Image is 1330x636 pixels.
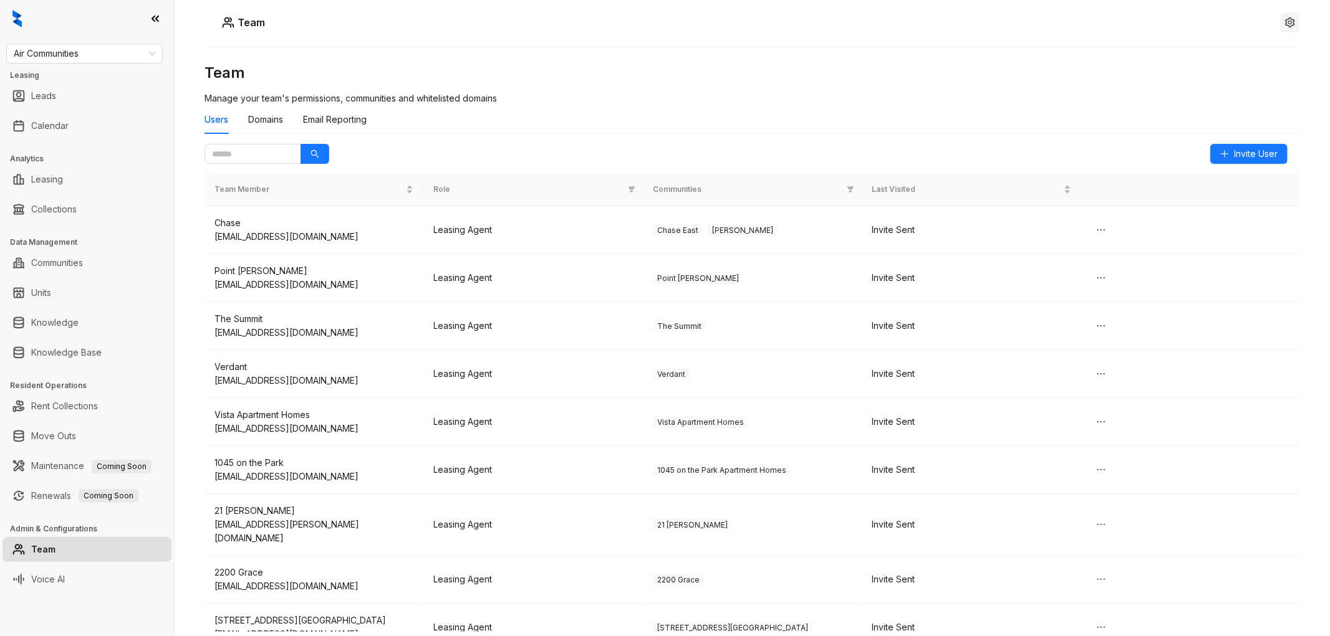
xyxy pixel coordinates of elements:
[214,579,413,593] div: [EMAIL_ADDRESS][DOMAIN_NAME]
[423,173,642,206] th: Role
[214,374,413,387] div: [EMAIL_ADDRESS][DOMAIN_NAME]
[248,113,283,126] div: Domains
[31,250,83,275] a: Communities
[1285,17,1295,27] span: setting
[2,167,171,192] li: Leasing
[10,70,174,81] h3: Leasing
[2,197,171,222] li: Collections
[31,167,63,192] a: Leasing
[31,197,77,222] a: Collections
[2,250,171,275] li: Communities
[2,567,171,592] li: Voice AI
[1096,321,1106,331] span: ellipsis
[10,237,174,248] h3: Data Management
[214,504,413,518] div: 21 [PERSON_NAME]
[653,224,703,237] span: Chase East
[2,394,171,419] li: Rent Collections
[862,173,1081,206] th: Last Visited
[872,415,1071,429] div: Invite Sent
[10,380,174,391] h3: Resident Operations
[653,368,690,381] span: Verdant
[1096,465,1106,475] span: ellipsis
[2,280,171,305] li: Units
[205,113,228,126] div: Users
[625,181,638,198] span: filter
[31,340,102,365] a: Knowledge Base
[214,566,413,579] div: 2200 Grace
[1234,147,1278,161] span: Invite User
[2,340,171,365] li: Knowledge Base
[653,416,748,429] span: Vista Apartment Homes
[214,360,413,374] div: Verdant
[423,302,642,350] td: Leasing Agent
[31,83,56,108] a: Leads
[303,113,367,126] div: Email Reporting
[423,350,642,398] td: Leasing Agent
[2,113,171,138] li: Calendar
[872,463,1071,477] div: Invite Sent
[1096,273,1106,283] span: ellipsis
[214,278,413,292] div: [EMAIL_ADDRESS][DOMAIN_NAME]
[205,93,497,103] span: Manage your team's permissions, communities and whitelisted domains
[423,398,642,446] td: Leasing Agent
[1220,150,1229,158] span: plus
[214,312,413,326] div: The Summit
[872,518,1071,531] div: Invite Sent
[31,424,76,449] a: Move Outs
[214,184,403,196] span: Team Member
[10,523,174,534] h3: Admin & Configurations
[214,422,413,435] div: [EMAIL_ADDRESS][DOMAIN_NAME]
[12,10,22,27] img: logo
[872,572,1071,586] div: Invite Sent
[31,537,55,562] a: Team
[214,326,413,339] div: [EMAIL_ADDRESS][DOMAIN_NAME]
[423,254,642,302] td: Leasing Agent
[872,319,1071,333] div: Invite Sent
[1096,574,1106,584] span: ellipsis
[433,184,622,196] span: Role
[31,483,138,508] a: RenewalsComing Soon
[844,181,857,198] span: filter
[2,310,171,335] li: Knowledge
[653,622,812,634] span: [STREET_ADDRESS][GEOGRAPHIC_DATA]
[14,44,155,63] span: Air Communities
[311,150,319,158] span: search
[1210,144,1288,164] button: Invite User
[214,456,413,470] div: 1045 on the Park
[653,574,704,586] span: 2200 Grace
[205,173,423,206] th: Team Member
[872,620,1071,634] div: Invite Sent
[1096,520,1106,529] span: ellipsis
[31,394,98,419] a: Rent Collections
[653,464,791,477] span: 1045 on the Park Apartment Homes
[2,424,171,449] li: Move Outs
[653,272,743,285] span: Point [PERSON_NAME]
[1096,417,1106,427] span: ellipsis
[423,494,642,556] td: Leasing Agent
[847,186,854,193] span: filter
[214,216,413,230] div: Chase
[872,223,1071,237] div: Invite Sent
[653,184,842,196] span: Communities
[31,310,79,335] a: Knowledge
[2,453,171,478] li: Maintenance
[423,206,642,254] td: Leasing Agent
[214,470,413,483] div: [EMAIL_ADDRESS][DOMAIN_NAME]
[423,446,642,494] td: Leasing Agent
[31,113,69,138] a: Calendar
[708,224,778,237] span: [PERSON_NAME]
[234,15,265,30] h5: Team
[653,320,706,333] span: The Summit
[1096,369,1106,379] span: ellipsis
[2,483,171,508] li: Renewals
[31,567,65,592] a: Voice AI
[10,153,174,164] h3: Analytics
[205,63,1300,83] h3: Team
[628,186,635,193] span: filter
[214,264,413,278] div: Point [PERSON_NAME]
[653,519,732,531] span: 21 [PERSON_NAME]
[214,614,413,627] div: [STREET_ADDRESS][GEOGRAPHIC_DATA]
[222,16,234,29] img: Users
[214,408,413,422] div: Vista Apartment Homes
[31,280,51,305] a: Units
